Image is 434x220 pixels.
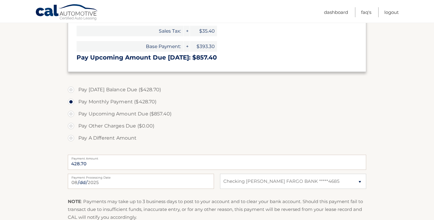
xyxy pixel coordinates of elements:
[77,41,183,52] span: Base Payment:
[35,4,99,21] a: Cal Automotive
[68,155,366,170] input: Payment Amount
[384,7,399,17] a: Logout
[68,155,366,160] label: Payment Amount
[68,174,214,179] label: Payment Processing Date
[190,26,217,36] span: $35.40
[77,26,183,36] span: Sales Tax:
[361,7,371,17] a: FAQ's
[184,41,190,52] span: +
[68,174,214,189] input: Payment Date
[68,120,366,132] label: Pay Other Charges Due ($0.00)
[68,132,366,144] label: Pay A Different Amount
[184,26,190,36] span: +
[68,84,366,96] label: Pay [DATE] Balance Due ($428.70)
[324,7,348,17] a: Dashboard
[77,54,357,61] h3: Pay Upcoming Amount Due [DATE]: $857.40
[68,108,366,120] label: Pay Upcoming Amount Due ($857.40)
[68,96,366,108] label: Pay Monthly Payment ($428.70)
[68,199,81,204] strong: NOTE
[190,41,217,52] span: $393.30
